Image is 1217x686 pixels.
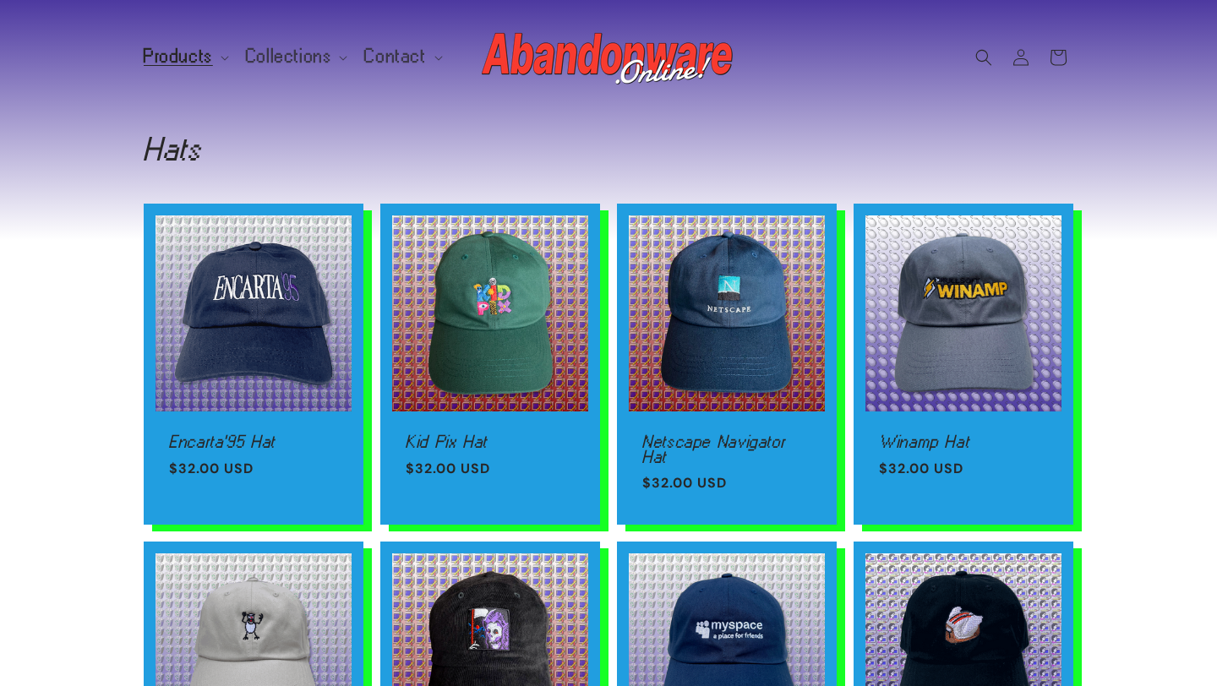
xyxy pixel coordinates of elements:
a: Winamp Hat [879,434,1048,449]
span: Collections [246,49,332,64]
summary: Products [134,39,236,74]
a: Netscape Navigator Hat [642,434,811,464]
img: Abandonware [482,24,735,91]
h1: Hats [144,135,1073,162]
span: Products [144,49,213,64]
summary: Collections [236,39,355,74]
summary: Search [965,39,1002,76]
a: Encarta'95 Hat [169,434,338,449]
a: Kid Pix Hat [406,434,575,449]
a: Abandonware [476,17,742,97]
span: Contact [364,49,426,64]
summary: Contact [354,39,449,74]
